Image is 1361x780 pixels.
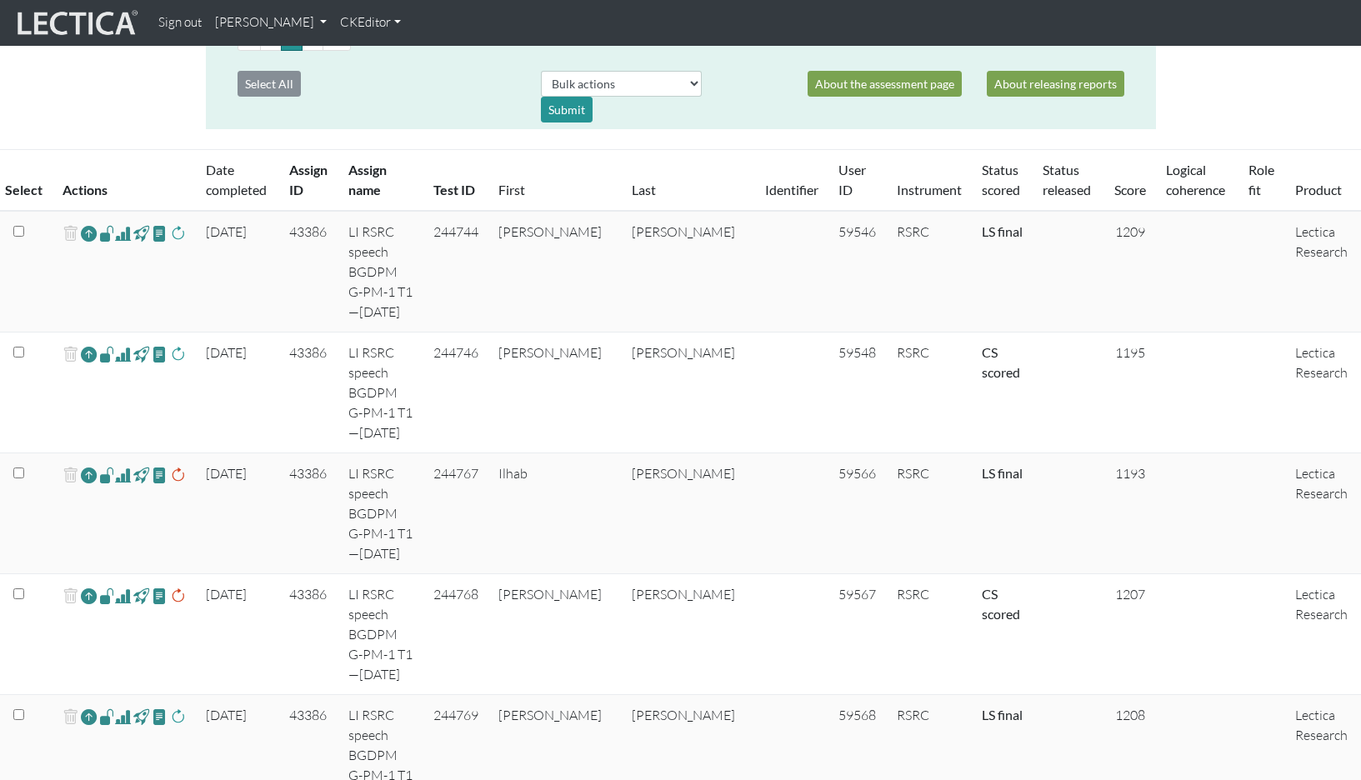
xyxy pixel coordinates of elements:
[982,162,1020,197] a: Status scored
[987,71,1124,97] a: About releasing reports
[423,211,488,332] td: 244744
[63,342,78,367] span: delete
[152,707,168,726] span: view
[488,211,622,332] td: [PERSON_NAME]
[133,707,149,726] span: view
[887,332,972,453] td: RSRC
[765,182,818,197] a: Identifier
[63,584,78,608] span: delete
[423,453,488,574] td: 244767
[196,574,279,695] td: [DATE]
[622,211,755,332] td: [PERSON_NAME]
[99,586,115,605] span: view
[170,465,186,485] span: rescore
[238,71,301,97] button: Select All
[152,7,208,39] a: Sign out
[1115,223,1145,240] span: 1209
[887,574,972,695] td: RSRC
[115,344,131,364] span: Analyst score
[982,586,1020,622] a: Completed = assessment has been completed; CS scored = assessment has been CLAS scored; LS scored...
[133,465,149,484] span: view
[897,182,962,197] a: Instrument
[152,223,168,242] span: view
[279,574,339,695] td: 43386
[982,707,1023,722] a: Completed = assessment has been completed; CS scored = assessment has been CLAS scored; LS scored...
[81,705,97,729] a: Reopen
[170,707,186,727] span: rescore
[1166,162,1225,197] a: Logical coherence
[828,211,887,332] td: 59546
[81,222,97,246] a: Reopen
[423,150,488,212] th: Test ID
[13,7,138,39] img: lecticalive
[53,150,196,212] th: Actions
[808,71,962,97] a: About the assessment page
[423,332,488,453] td: 244746
[63,222,78,246] span: delete
[152,586,168,605] span: view
[1115,586,1145,602] span: 1207
[279,211,339,332] td: 43386
[196,332,279,453] td: [DATE]
[541,97,593,122] div: Submit
[982,223,1023,239] a: Completed = assessment has been completed; CS scored = assessment has been CLAS scored; LS scored...
[338,332,423,453] td: LI RSRC speech BGDPM G-PM-1 T1—[DATE]
[338,150,423,212] th: Assign name
[1114,182,1146,197] a: Score
[152,465,168,484] span: view
[1115,344,1145,361] span: 1195
[1285,574,1361,695] td: Lectica Research
[99,707,115,726] span: view
[622,574,755,695] td: [PERSON_NAME]
[115,707,131,727] span: Analyst score
[982,465,1023,481] a: Completed = assessment has been completed; CS scored = assessment has been CLAS scored; LS scored...
[338,574,423,695] td: LI RSRC speech BGDPM G-PM-1 T1—[DATE]
[81,463,97,487] a: Reopen
[622,332,755,453] td: [PERSON_NAME]
[622,453,755,574] td: [PERSON_NAME]
[632,182,656,197] a: Last
[333,7,408,39] a: CKEditor
[828,574,887,695] td: 59567
[1248,162,1274,197] a: Role fit
[279,150,339,212] th: Assign ID
[170,223,186,243] span: rescore
[279,332,339,453] td: 43386
[63,463,78,487] span: delete
[1285,332,1361,453] td: Lectica Research
[63,705,78,729] span: delete
[488,332,622,453] td: [PERSON_NAME]
[196,211,279,332] td: [DATE]
[838,162,866,197] a: User ID
[279,453,339,574] td: 43386
[1295,182,1342,197] a: Product
[982,344,1020,380] a: Completed = assessment has been completed; CS scored = assessment has been CLAS scored; LS scored...
[828,453,887,574] td: 59566
[208,7,333,39] a: [PERSON_NAME]
[1285,211,1361,332] td: Lectica Research
[1285,453,1361,574] td: Lectica Research
[152,344,168,363] span: view
[1115,707,1145,723] span: 1208
[887,453,972,574] td: RSRC
[133,586,149,605] span: view
[115,465,131,485] span: Analyst score
[99,344,115,363] span: view
[170,344,186,364] span: rescore
[81,342,97,367] a: Reopen
[196,453,279,574] td: [DATE]
[115,223,131,243] span: Analyst score
[99,223,115,242] span: view
[206,162,267,197] a: Date completed
[338,211,423,332] td: LI RSRC speech BGDPM G-PM-1 T1—[DATE]
[115,586,131,606] span: Analyst score
[133,223,149,242] span: view
[133,344,149,363] span: view
[170,586,186,606] span: rescore
[488,453,622,574] td: Ilhab
[498,182,525,197] a: First
[423,574,488,695] td: 244768
[1115,465,1145,482] span: 1193
[81,584,97,608] a: Reopen
[887,211,972,332] td: RSRC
